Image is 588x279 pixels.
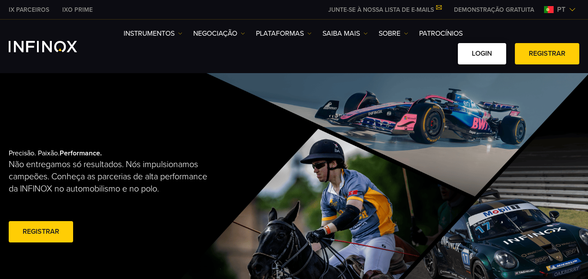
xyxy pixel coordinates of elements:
[9,135,265,259] div: Precisão. Paixão.
[56,5,99,14] a: INFINOX
[447,5,541,14] a: INFINOX MENU
[323,28,368,39] a: Saiba mais
[419,28,463,39] a: Patrocínios
[60,149,102,158] strong: Performance.
[124,28,182,39] a: Instrumentos
[458,43,506,64] a: Login
[554,4,569,15] span: pt
[9,41,97,52] a: INFINOX Logo
[256,28,312,39] a: PLATAFORMAS
[2,5,56,14] a: INFINOX
[379,28,408,39] a: SOBRE
[515,43,579,64] a: Registrar
[9,221,73,242] a: Registrar
[193,28,245,39] a: NEGOCIAÇÃO
[322,6,447,13] a: JUNTE-SE À NOSSA LISTA DE E-MAILS
[9,158,214,195] p: Não entregamos só resultados. Nós impulsionamos campeões. Conheça as parcerias de alta performanc...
